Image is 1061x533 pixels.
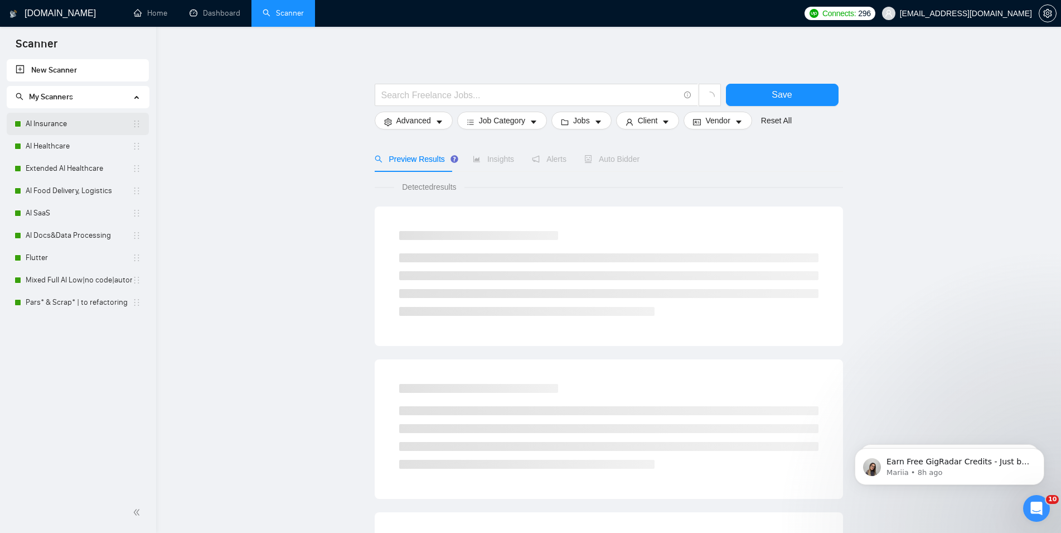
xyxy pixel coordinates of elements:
[1039,9,1057,18] a: setting
[381,88,679,102] input: Search Freelance Jobs...
[705,114,730,127] span: Vendor
[473,155,514,164] span: Insights
[838,425,1061,503] iframe: Intercom notifications message
[705,92,715,102] span: loading
[551,112,612,129] button: folderJobscaret-down
[1046,495,1059,504] span: 10
[473,155,481,163] span: area-chart
[9,5,17,23] img: logo
[132,209,141,218] span: holder
[7,224,149,247] li: AI Docs&Data Processing
[810,9,818,18] img: upwork-logo.png
[396,114,431,127] span: Advanced
[7,59,149,81] li: New Scanner
[532,155,566,164] span: Alerts
[1039,9,1056,18] span: setting
[457,112,547,129] button: barsJob Categorycaret-down
[132,276,141,285] span: holder
[616,112,680,129] button: userClientcaret-down
[26,291,132,314] a: Pars* & Scrap* | to refactoring
[375,155,455,164] span: Preview Results
[561,118,569,126] span: folder
[26,224,132,247] a: AI Docs&Data Processing
[1039,4,1057,22] button: setting
[684,112,752,129] button: idcardVendorcaret-down
[190,8,240,18] a: dashboardDashboard
[584,155,592,163] span: robot
[7,36,66,59] span: Scanner
[584,155,639,164] span: Auto Bidder
[822,7,856,20] span: Connects:
[26,180,132,202] a: AI Food Delivery, Logistics
[626,118,633,126] span: user
[684,92,691,99] span: info-circle
[26,247,132,269] a: Flutter
[885,9,893,17] span: user
[735,118,743,126] span: caret-down
[16,59,140,81] a: New Scanner
[532,155,540,163] span: notification
[375,155,382,163] span: search
[726,84,839,106] button: Save
[132,142,141,151] span: holder
[132,164,141,173] span: holder
[16,93,23,100] span: search
[132,119,141,128] span: holder
[132,231,141,240] span: holder
[375,112,453,129] button: settingAdvancedcaret-down
[132,186,141,195] span: holder
[7,180,149,202] li: AI Food Delivery, Logistics
[693,118,701,126] span: idcard
[662,118,670,126] span: caret-down
[394,181,464,193] span: Detected results
[26,113,132,135] a: AI Insurance
[479,114,525,127] span: Job Category
[530,118,537,126] span: caret-down
[772,88,792,102] span: Save
[638,114,658,127] span: Client
[29,92,73,102] span: My Scanners
[858,7,870,20] span: 296
[132,253,141,262] span: holder
[449,154,459,164] div: Tooltip anchor
[132,298,141,307] span: holder
[134,8,167,18] a: homeHome
[7,157,149,180] li: Extended AI Healthcare
[16,92,73,102] span: My Scanners
[7,202,149,224] li: AI SaaS
[26,135,132,157] a: AI Healthcare
[133,507,144,518] span: double-left
[573,114,590,127] span: Jobs
[263,8,304,18] a: searchScanner
[435,118,443,126] span: caret-down
[7,113,149,135] li: AI Insurance
[7,135,149,157] li: AI Healthcare
[384,118,392,126] span: setting
[26,157,132,180] a: Extended AI Healthcare
[7,269,149,291] li: Mixed Full AI Low|no code|automations
[467,118,474,126] span: bars
[1023,495,1050,522] iframe: Intercom live chat
[761,114,792,127] a: Reset All
[594,118,602,126] span: caret-down
[7,291,149,314] li: Pars* & Scrap* | to refactoring
[7,247,149,269] li: Flutter
[26,202,132,224] a: AI SaaS
[26,269,132,291] a: Mixed Full AI Low|no code|automations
